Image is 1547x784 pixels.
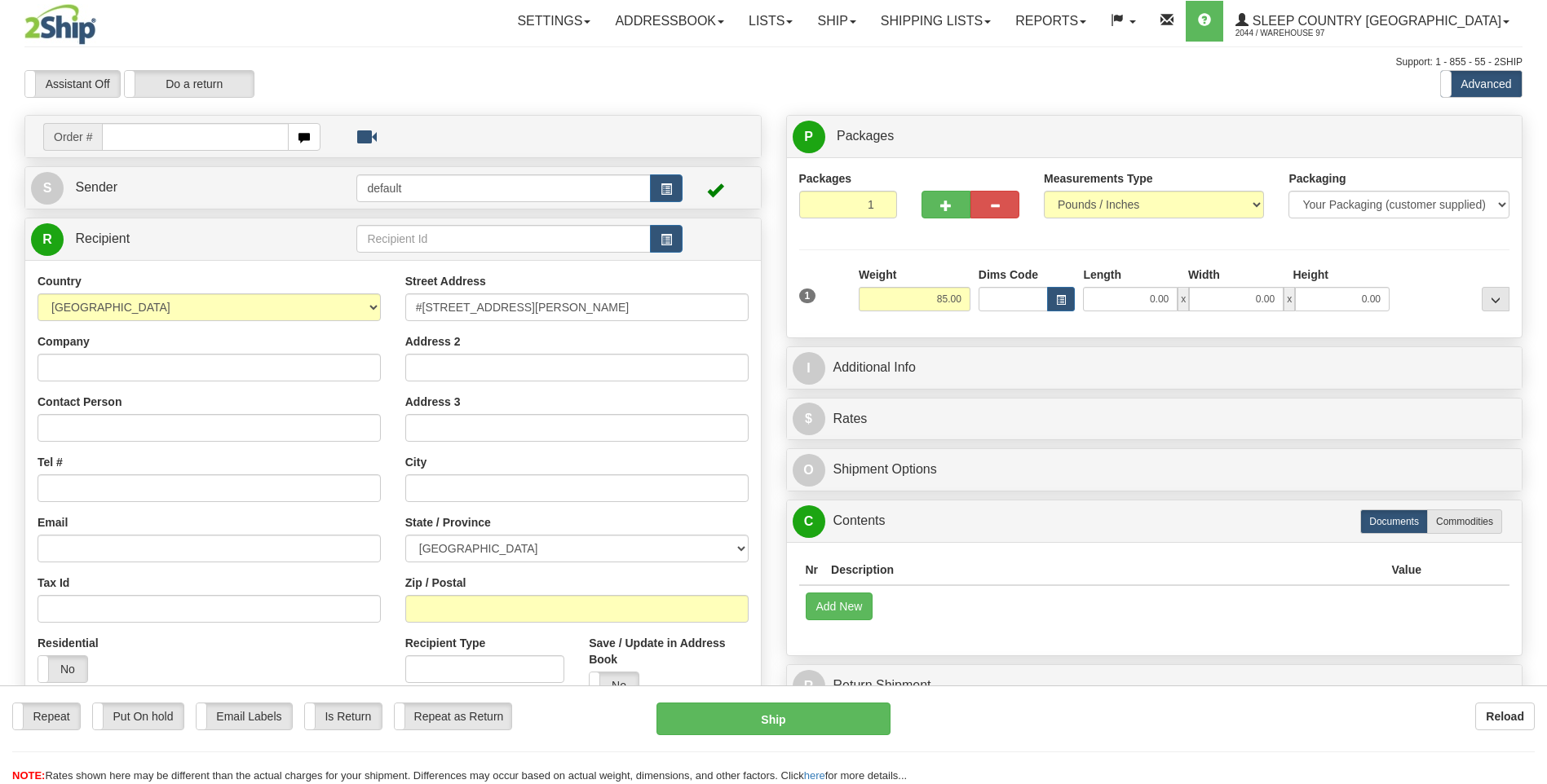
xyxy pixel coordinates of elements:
[405,394,461,410] label: Address 3
[24,4,96,45] img: logo2044.jpg
[979,266,1038,283] label: Dims Code
[793,669,1517,703] a: RReturn Shipment
[603,1,736,42] a: Addressbook
[799,555,825,585] th: Nr
[793,454,825,487] span: O
[1509,309,1545,475] iframe: chat widget
[1044,170,1153,187] label: Measurements Type
[395,703,511,729] label: Repeat as Return
[837,129,894,143] span: Packages
[1441,71,1522,97] label: Advanced
[75,231,130,245] span: Recipient
[793,121,825,153] span: P
[1427,509,1502,534] label: Commodities
[793,505,825,538] span: C
[869,1,1003,42] a: Shipping lists
[31,223,64,256] span: R
[24,55,1523,69] div: Support: 1 - 855 - 55 - 2SHIP
[805,1,868,42] a: Ship
[305,703,382,729] label: Is Return
[1178,287,1189,311] span: x
[75,180,117,194] span: Sender
[197,703,292,729] label: Email Labels
[1475,703,1535,730] button: Reload
[1482,287,1509,311] div: ...
[799,170,852,187] label: Packages
[589,635,748,667] label: Save / Update in Address Book
[1486,710,1524,723] b: Reload
[793,453,1517,487] a: OShipment Options
[793,403,1517,436] a: $Rates
[38,575,69,591] label: Tax Id
[38,454,63,470] label: Tel #
[1235,25,1358,42] span: 2044 / Warehouse 97
[356,225,650,253] input: Recipient Id
[356,174,650,202] input: Sender Id
[13,703,80,729] label: Repeat
[43,123,102,151] span: Order #
[804,769,825,782] a: here
[1223,1,1522,42] a: Sleep Country [GEOGRAPHIC_DATA] 2044 / Warehouse 97
[1249,14,1501,28] span: Sleep Country [GEOGRAPHIC_DATA]
[405,333,461,350] label: Address 2
[405,635,486,651] label: Recipient Type
[405,273,486,289] label: Street Address
[793,352,825,385] span: I
[1360,509,1428,534] label: Documents
[38,656,87,682] label: No
[93,703,183,729] label: Put On hold
[38,635,99,651] label: Residential
[38,394,122,410] label: Contact Person
[806,592,873,620] button: Add New
[31,171,356,205] a: S Sender
[38,514,68,531] label: Email
[25,71,120,97] label: Assistant Off
[824,555,1385,585] th: Description
[1293,266,1328,283] label: Height
[1003,1,1098,42] a: Reports
[1083,266,1121,283] label: Length
[1284,287,1295,311] span: x
[656,703,890,735] button: Ship
[405,293,749,321] input: Enter a location
[736,1,805,42] a: Lists
[405,575,466,591] label: Zip / Postal
[38,333,90,350] label: Company
[793,403,825,435] span: $
[859,266,896,283] label: Weight
[793,351,1517,385] a: IAdditional Info
[505,1,603,42] a: Settings
[799,288,816,303] span: 1
[793,504,1517,538] a: CContents
[31,172,64,205] span: S
[1288,170,1346,187] label: Packaging
[405,454,427,470] label: City
[12,769,45,782] span: NOTE:
[38,273,82,289] label: Country
[125,71,254,97] label: Do a return
[1188,266,1220,283] label: Width
[590,672,639,698] label: No
[793,670,825,703] span: R
[1385,555,1428,585] th: Value
[793,120,1517,153] a: P Packages
[405,514,491,531] label: State / Province
[31,222,320,256] a: R Recipient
